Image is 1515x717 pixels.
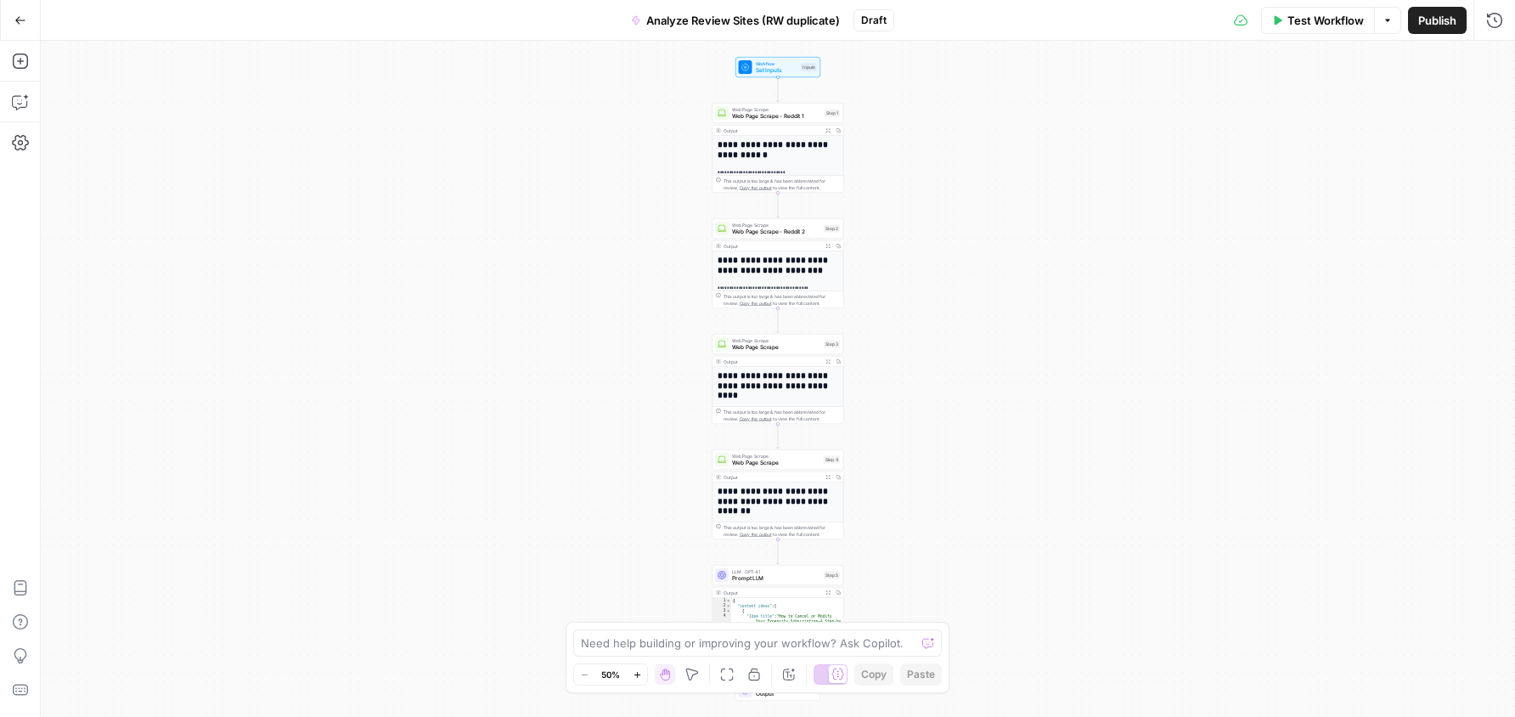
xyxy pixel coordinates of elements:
button: Test Workflow [1261,7,1374,34]
g: Edge from start to step_1 [777,77,780,102]
span: Web Page Scrape [732,459,820,467]
span: Test Workflow [1287,12,1364,29]
span: Paste [907,667,935,682]
div: This output is too large & has been abbreviated for review. to view the full content. [724,293,840,307]
span: LLM · GPT-4.1 [732,568,820,575]
div: This output is too large & has been abbreviated for review. to view the full content. [724,178,840,191]
div: Step 4 [824,456,841,464]
g: Edge from step_3 to step_4 [777,424,780,449]
g: Edge from step_2 to step_3 [777,308,780,333]
g: Edge from step_1 to step_2 [777,193,780,217]
button: Paste [900,663,942,686]
button: Analyze Review Sites (RW duplicate) [621,7,850,34]
div: 2 [712,603,731,608]
div: Step 2 [824,225,840,233]
div: Output [724,474,820,481]
g: Edge from step_4 to step_5 [777,539,780,564]
div: LLM · GPT-4.1Prompt LLMStep 5Output{ "content_ideas":[ { "Idea title":"How to Cancel or Modify Yo... [712,565,844,655]
div: 3 [712,608,731,613]
span: 50% [601,668,620,681]
div: Step 5 [824,572,840,579]
div: Inputs [801,64,817,71]
span: Copy the output [740,416,772,421]
span: Web Page Scrape [732,106,821,113]
span: Analyze Review Sites (RW duplicate) [646,12,840,29]
span: Web Page Scrape - Reddit 1 [732,112,821,121]
div: Step 1 [825,110,840,117]
span: Prompt LLM [732,574,820,583]
span: Toggle code folding, rows 3 through 7 [726,608,731,613]
span: Copy [861,667,887,682]
span: Copy the output [740,185,772,190]
span: Web Page Scrape [732,222,820,229]
button: Copy [854,663,893,686]
span: Web Page Scrape [732,343,820,352]
span: Set Inputs [756,66,798,75]
span: Web Page Scrape [732,453,820,460]
span: Toggle code folding, rows 2 through 28 [726,603,731,608]
div: 1 [712,598,731,603]
span: Copy the output [740,532,772,537]
span: Draft [861,13,887,28]
span: Web Page Scrape [732,337,820,344]
div: Step 3 [824,341,840,348]
div: Output [724,243,820,250]
div: WorkflowSet InputsInputs [712,57,844,77]
span: Web Page Scrape - Reddit 2 [732,228,820,236]
div: Output [724,590,820,596]
div: Output [724,127,820,134]
span: Publish [1418,12,1456,29]
span: Output [756,690,814,698]
div: This output is too large & has been abbreviated for review. to view the full content. [724,524,840,538]
div: 4 [712,613,731,629]
span: Copy the output [740,301,772,306]
button: Publish [1408,7,1467,34]
span: Toggle code folding, rows 1 through 29 [726,598,731,603]
div: This output is too large & has been abbreviated for review. to view the full content. [724,409,840,422]
div: Output [724,358,820,365]
span: Workflow [756,60,798,67]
